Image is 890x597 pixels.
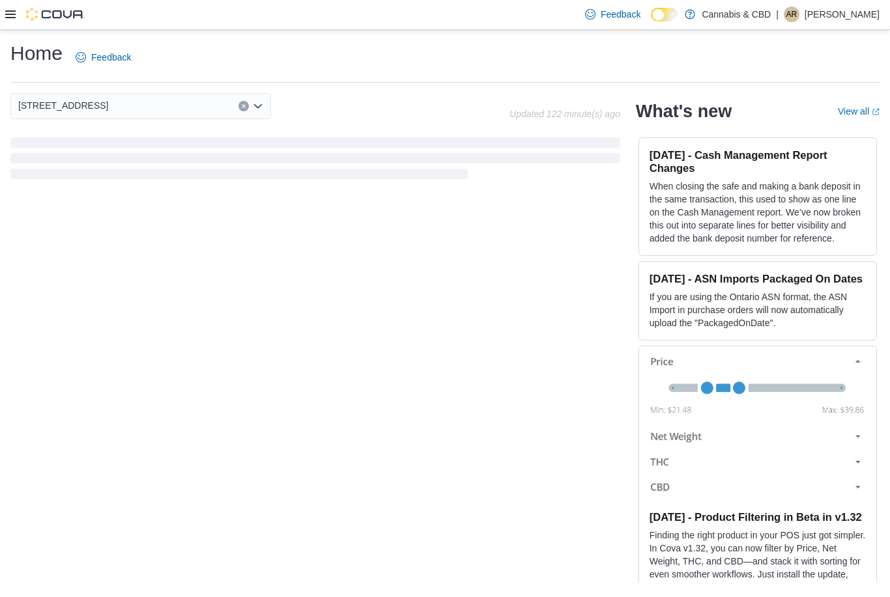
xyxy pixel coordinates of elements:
p: | [776,7,779,22]
button: Clear input [238,101,249,111]
span: [STREET_ADDRESS] [18,98,108,113]
p: If you are using the Ontario ASN format, the ASN Import in purchase orders will now automatically... [650,290,866,329]
em: Beta Features [687,582,744,592]
span: Feedback [91,51,131,64]
a: Feedback [70,44,136,70]
div: Amanda Rockburne [784,7,799,22]
h3: [DATE] - Product Filtering in Beta in v1.32 [650,510,866,523]
p: When closing the safe and making a bank deposit in the same transaction, this used to show as one... [650,180,866,245]
img: Cova [26,8,85,21]
button: Open list of options [253,101,263,111]
h2: What's new [636,101,732,122]
a: Feedback [580,1,646,27]
span: Loading [10,140,620,182]
span: AR [786,7,797,22]
span: Feedback [601,8,640,21]
p: Updated 122 minute(s) ago [510,109,620,119]
p: [PERSON_NAME] [805,7,880,22]
h1: Home [10,40,63,66]
svg: External link [872,108,880,116]
h3: [DATE] - Cash Management Report Changes [650,148,866,174]
h3: [DATE] - ASN Imports Packaged On Dates [650,272,866,285]
input: Dark Mode [651,8,678,21]
a: View allExternal link [838,106,880,117]
p: Cannabis & CBD [702,7,771,22]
